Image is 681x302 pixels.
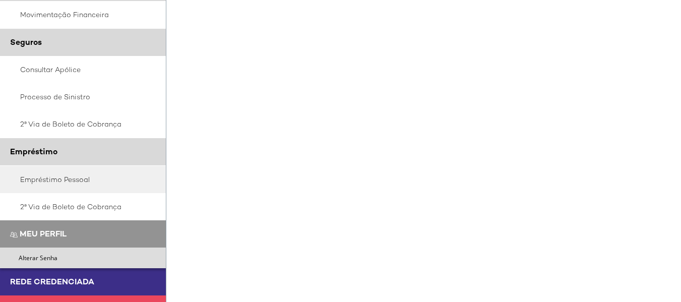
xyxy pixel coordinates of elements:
span: Empréstimo [10,146,57,157]
span: Seguros [10,37,42,47]
a: Alterar Senha [16,251,165,265]
img: Meu perfil [10,231,18,238]
span: Rede Credenciada [10,276,94,287]
span: Meu perfil [20,228,67,239]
